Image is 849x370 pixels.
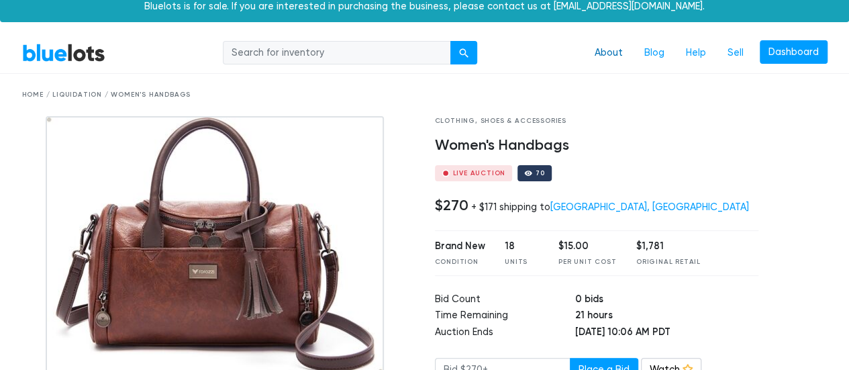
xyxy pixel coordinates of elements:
[575,325,758,342] td: [DATE] 10:06 AM PDT
[505,239,538,254] div: 18
[435,257,485,267] div: Condition
[575,292,758,309] td: 0 bids
[435,197,468,214] h4: $270
[453,170,506,177] div: Live Auction
[435,325,576,342] td: Auction Ends
[435,116,759,126] div: Clothing, Shoes & Accessories
[435,239,485,254] div: Brand New
[435,308,576,325] td: Time Remaining
[675,40,717,66] a: Help
[471,201,749,213] div: + $171 shipping to
[558,239,616,254] div: $15.00
[435,292,576,309] td: Bid Count
[717,40,754,66] a: Sell
[435,137,759,154] h4: Women's Handbags
[223,41,451,65] input: Search for inventory
[536,170,545,177] div: 70
[636,257,701,267] div: Original Retail
[634,40,675,66] a: Blog
[584,40,634,66] a: About
[22,43,105,62] a: BlueLots
[760,40,828,64] a: Dashboard
[636,239,701,254] div: $1,781
[558,257,616,267] div: Per Unit Cost
[550,201,749,213] a: [GEOGRAPHIC_DATA], [GEOGRAPHIC_DATA]
[505,257,538,267] div: Units
[575,308,758,325] td: 21 hours
[22,90,828,100] div: Home / Liquidation / Women's Handbags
